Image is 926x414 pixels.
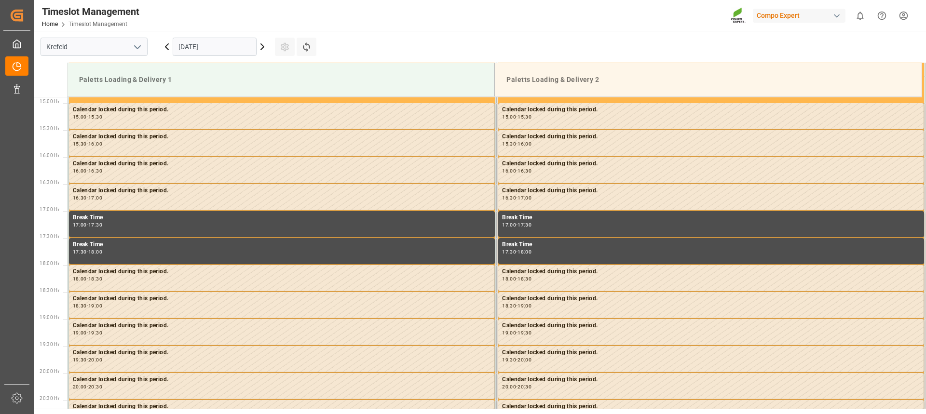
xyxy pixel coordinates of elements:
span: 19:30 Hr [40,342,59,347]
div: Break Time [502,213,920,223]
div: Paletts Loading & Delivery 2 [503,71,914,89]
div: 15:00 [502,115,516,119]
div: 15:30 [73,142,87,146]
div: - [516,115,517,119]
img: Screenshot%202023-09-29%20at%2010.02.21.png_1712312052.png [731,7,746,24]
div: 19:00 [502,331,516,335]
div: Calendar locked during this period. [502,375,920,385]
div: - [87,142,88,146]
div: - [87,304,88,308]
div: - [516,385,517,389]
div: 19:30 [517,331,531,335]
div: 16:00 [502,169,516,173]
div: 17:30 [517,223,531,227]
div: - [87,358,88,362]
div: 19:30 [502,358,516,362]
div: 20:00 [73,385,87,389]
div: 20:00 [502,385,516,389]
div: - [516,331,517,335]
div: - [87,385,88,389]
div: 17:00 [73,223,87,227]
div: Calendar locked during this period. [73,159,490,169]
div: Timeslot Management [42,4,139,19]
div: 18:00 [88,250,102,254]
div: 19:30 [73,358,87,362]
div: 20:30 [517,385,531,389]
div: 16:00 [73,169,87,173]
div: Calendar locked during this period. [502,132,920,142]
div: 15:30 [502,142,516,146]
div: Calendar locked during this period. [73,186,490,196]
div: 19:00 [73,331,87,335]
button: Help Center [871,5,893,27]
span: 20:30 Hr [40,396,59,401]
div: 18:30 [502,304,516,308]
div: Break Time [502,240,920,250]
div: - [516,142,517,146]
div: - [87,115,88,119]
span: 17:00 Hr [40,207,59,212]
div: - [516,304,517,308]
span: 20:00 Hr [40,369,59,374]
span: 15:30 Hr [40,126,59,131]
div: 19:30 [88,331,102,335]
div: Calendar locked during this period. [73,321,490,331]
div: Calendar locked during this period. [73,105,490,115]
div: 17:30 [502,250,516,254]
div: - [516,277,517,281]
div: Calendar locked during this period. [73,348,490,358]
div: 19:00 [517,304,531,308]
div: 15:30 [88,115,102,119]
div: Calendar locked during this period. [502,348,920,358]
div: 15:00 [73,115,87,119]
div: 18:30 [517,277,531,281]
div: 17:30 [73,250,87,254]
div: Calendar locked during this period. [73,267,490,277]
div: Compo Expert [753,9,845,23]
div: - [87,196,88,200]
div: Calendar locked during this period. [502,105,920,115]
div: Calendar locked during this period. [502,267,920,277]
button: show 0 new notifications [849,5,871,27]
div: Calendar locked during this period. [502,159,920,169]
div: - [516,169,517,173]
div: Calendar locked during this period. [502,186,920,196]
div: Calendar locked during this period. [502,321,920,331]
div: 18:00 [517,250,531,254]
div: 19:00 [88,304,102,308]
span: 16:00 Hr [40,153,59,158]
div: 16:30 [73,196,87,200]
div: 20:30 [88,385,102,389]
a: Home [42,21,58,27]
span: 18:30 Hr [40,288,59,293]
div: - [87,331,88,335]
span: 16:30 Hr [40,180,59,185]
div: Calendar locked during this period. [502,402,920,412]
div: 18:00 [502,277,516,281]
div: Calendar locked during this period. [73,294,490,304]
span: 18:00 Hr [40,261,59,266]
div: Calendar locked during this period. [73,402,490,412]
input: DD.MM.YYYY [173,38,257,56]
div: 17:30 [88,223,102,227]
div: - [516,250,517,254]
div: Calendar locked during this period. [73,132,490,142]
div: - [87,169,88,173]
div: 16:00 [88,142,102,146]
div: 17:00 [517,196,531,200]
div: 17:00 [502,223,516,227]
div: 16:00 [517,142,531,146]
div: 16:30 [88,169,102,173]
div: 16:30 [502,196,516,200]
div: - [516,358,517,362]
div: 20:00 [517,358,531,362]
div: 18:30 [88,277,102,281]
div: - [87,277,88,281]
button: open menu [130,40,144,54]
button: Compo Expert [753,6,849,25]
div: 18:00 [73,277,87,281]
span: 19:00 Hr [40,315,59,320]
div: - [516,223,517,227]
span: 17:30 Hr [40,234,59,239]
span: 15:00 Hr [40,99,59,104]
